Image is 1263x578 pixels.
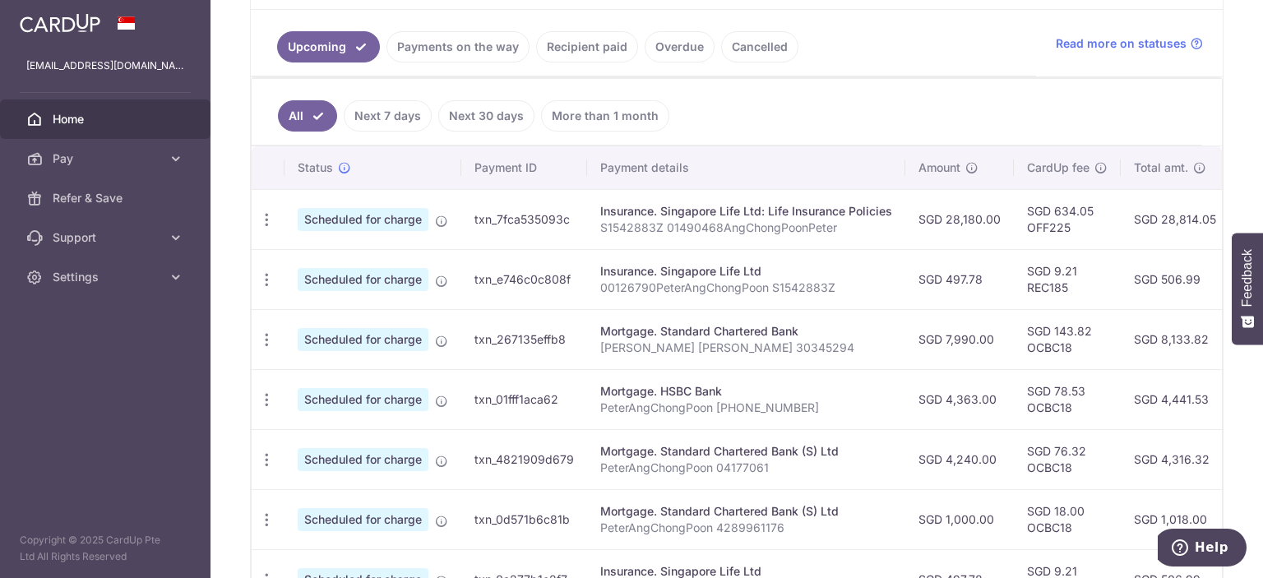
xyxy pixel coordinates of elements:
[645,31,715,62] a: Overdue
[1121,489,1229,549] td: SGD 1,018.00
[600,280,892,296] p: 00126790PeterAngChongPoon S1542883Z
[1014,309,1121,369] td: SGD 143.82 OCBC18
[461,489,587,549] td: txn_0d571b6c81b
[1014,189,1121,249] td: SGD 634.05 OFF225
[461,146,587,189] th: Payment ID
[461,309,587,369] td: txn_267135effb8
[600,383,892,400] div: Mortgage. HSBC Bank
[918,160,960,176] span: Amount
[600,443,892,460] div: Mortgage. Standard Chartered Bank (S) Ltd
[1056,35,1203,52] a: Read more on statuses
[277,31,380,62] a: Upcoming
[53,150,161,167] span: Pay
[1121,429,1229,489] td: SGD 4,316.32
[1134,160,1188,176] span: Total amt.
[905,489,1014,549] td: SGD 1,000.00
[53,111,161,127] span: Home
[298,268,428,291] span: Scheduled for charge
[298,160,333,176] span: Status
[298,508,428,531] span: Scheduled for charge
[600,220,892,236] p: S1542883Z 01490468AngChongPoonPeter
[1014,429,1121,489] td: SGD 76.32 OCBC18
[541,100,669,132] a: More than 1 month
[905,369,1014,429] td: SGD 4,363.00
[461,249,587,309] td: txn_e746c0c808f
[600,323,892,340] div: Mortgage. Standard Chartered Bank
[721,31,798,62] a: Cancelled
[1014,489,1121,549] td: SGD 18.00 OCBC18
[278,100,337,132] a: All
[1121,369,1229,429] td: SGD 4,441.53
[461,429,587,489] td: txn_4821909d679
[1121,309,1229,369] td: SGD 8,133.82
[600,400,892,416] p: PeterAngChongPoon [PHONE_NUMBER]
[438,100,534,132] a: Next 30 days
[298,328,428,351] span: Scheduled for charge
[1027,160,1090,176] span: CardUp fee
[298,208,428,231] span: Scheduled for charge
[600,503,892,520] div: Mortgage. Standard Chartered Bank (S) Ltd
[905,249,1014,309] td: SGD 497.78
[1240,249,1255,307] span: Feedback
[26,58,184,74] p: [EMAIL_ADDRESS][DOMAIN_NAME]
[905,189,1014,249] td: SGD 28,180.00
[298,388,428,411] span: Scheduled for charge
[53,229,161,246] span: Support
[344,100,432,132] a: Next 7 days
[1014,369,1121,429] td: SGD 78.53 OCBC18
[1121,249,1229,309] td: SGD 506.99
[1056,35,1187,52] span: Read more on statuses
[600,340,892,356] p: [PERSON_NAME] [PERSON_NAME] 30345294
[600,263,892,280] div: Insurance. Singapore Life Ltd
[386,31,530,62] a: Payments on the way
[20,13,100,33] img: CardUp
[298,448,428,471] span: Scheduled for charge
[600,520,892,536] p: PeterAngChongPoon 4289961176
[1014,249,1121,309] td: SGD 9.21 REC185
[600,460,892,476] p: PeterAngChongPoon 04177061
[600,203,892,220] div: Insurance. Singapore Life Ltd: Life Insurance Policies
[1121,189,1229,249] td: SGD 28,814.05
[536,31,638,62] a: Recipient paid
[53,190,161,206] span: Refer & Save
[1232,233,1263,344] button: Feedback - Show survey
[1158,529,1247,570] iframe: Opens a widget where you can find more information
[53,269,161,285] span: Settings
[905,429,1014,489] td: SGD 4,240.00
[905,309,1014,369] td: SGD 7,990.00
[587,146,905,189] th: Payment details
[461,189,587,249] td: txn_7fca535093c
[461,369,587,429] td: txn_01fff1aca62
